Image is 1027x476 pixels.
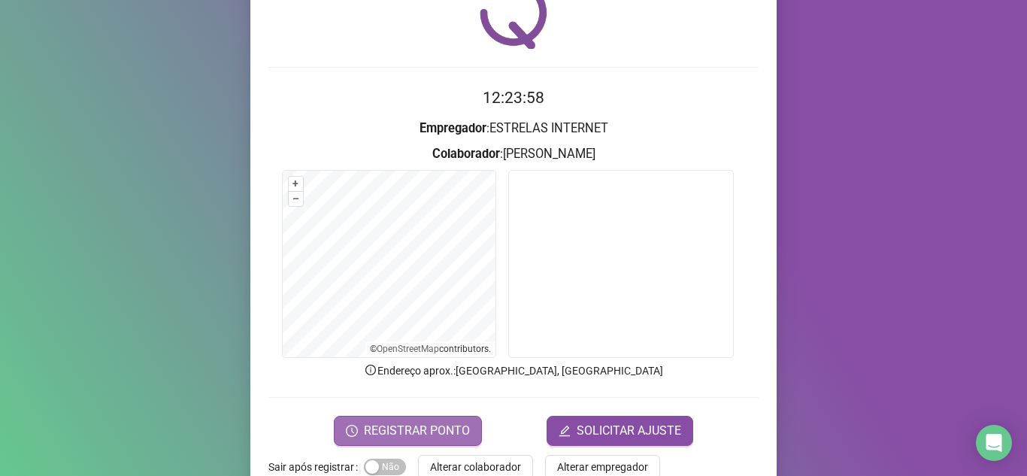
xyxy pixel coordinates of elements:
[370,344,491,354] li: © contributors.
[547,416,693,446] button: editSOLICITAR AJUSTE
[432,147,500,161] strong: Colaborador
[483,89,544,107] time: 12:23:58
[577,422,681,440] span: SOLICITAR AJUSTE
[557,459,648,475] span: Alterar empregador
[420,121,486,135] strong: Empregador
[289,177,303,191] button: +
[559,425,571,437] span: edit
[268,144,759,164] h3: : [PERSON_NAME]
[976,425,1012,461] div: Open Intercom Messenger
[364,363,377,377] span: info-circle
[430,459,521,475] span: Alterar colaborador
[377,344,439,354] a: OpenStreetMap
[268,119,759,138] h3: : ESTRELAS INTERNET
[346,425,358,437] span: clock-circle
[289,192,303,206] button: –
[268,362,759,379] p: Endereço aprox. : [GEOGRAPHIC_DATA], [GEOGRAPHIC_DATA]
[364,422,470,440] span: REGISTRAR PONTO
[334,416,482,446] button: REGISTRAR PONTO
